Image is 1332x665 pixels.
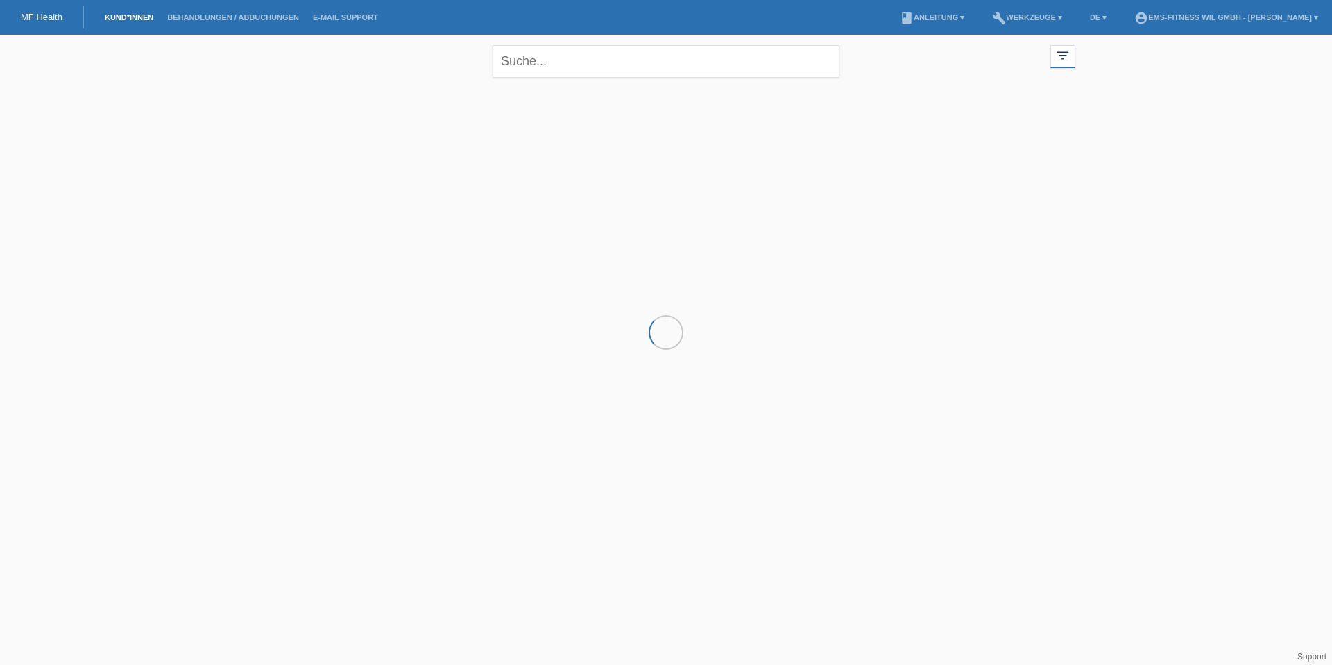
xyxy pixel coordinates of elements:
[893,13,971,22] a: bookAnleitung ▾
[1127,13,1325,22] a: account_circleEMS-Fitness Wil GmbH - [PERSON_NAME] ▾
[1055,48,1070,63] i: filter_list
[900,11,914,25] i: book
[493,45,839,78] input: Suche...
[992,11,1006,25] i: build
[1297,652,1326,662] a: Support
[160,13,306,22] a: Behandlungen / Abbuchungen
[1134,11,1148,25] i: account_circle
[21,12,62,22] a: MF Health
[98,13,160,22] a: Kund*innen
[306,13,385,22] a: E-Mail Support
[1083,13,1113,22] a: DE ▾
[985,13,1069,22] a: buildWerkzeuge ▾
